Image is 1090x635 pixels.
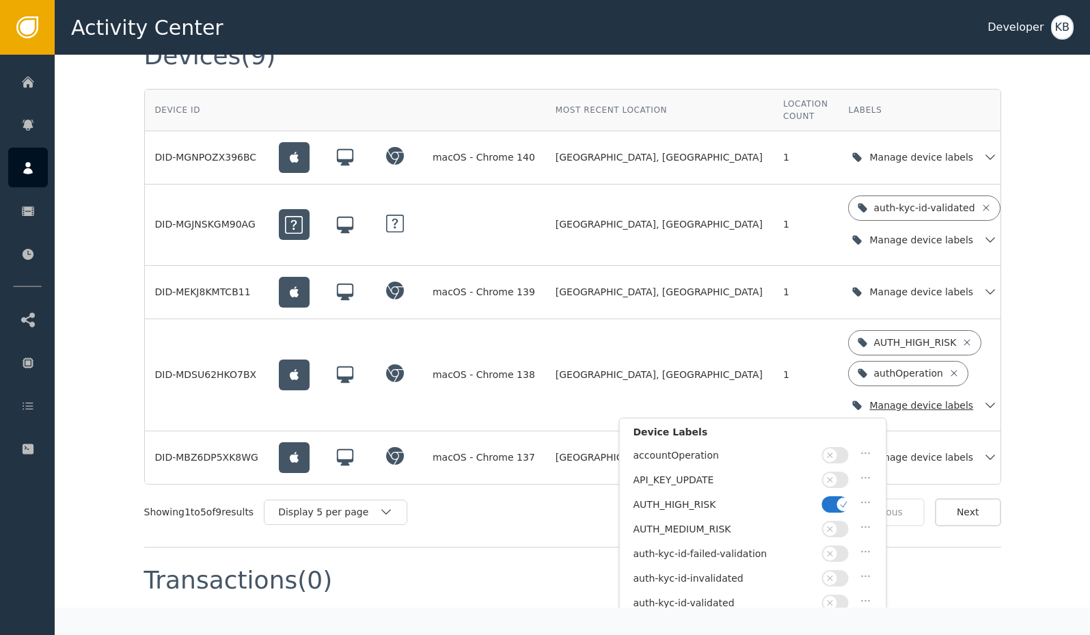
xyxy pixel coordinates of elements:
button: Manage device labels [848,444,1000,472]
span: Activity Center [71,12,223,43]
div: AUTH_HIGH_RISK [873,336,956,350]
button: Manage device labels [848,392,1000,420]
div: DID-MGJNSKGM90AG [155,217,258,232]
button: KB [1051,15,1074,40]
div: 1 [783,285,828,299]
div: 1 [783,368,828,382]
div: DID-MGNPOZX396BC [155,150,258,165]
button: Manage device labels [848,226,1000,254]
div: macOS - Chrome 139 [433,285,535,299]
button: Manage device labels [848,278,1000,306]
div: DID-MDSU62HKO7BX [155,368,258,382]
div: auth-kyc-id-validated [633,596,815,610]
div: authOperation [873,366,943,381]
div: Display 5 per page [278,505,379,519]
div: DID-MBZ6DP5XK8WG [155,450,258,465]
div: 1 [783,150,828,165]
div: Devices (9) [144,44,276,68]
span: [GEOGRAPHIC_DATA], [GEOGRAPHIC_DATA] [556,368,763,382]
div: Manage device labels [869,285,977,299]
span: [GEOGRAPHIC_DATA], [GEOGRAPHIC_DATA] [556,217,763,232]
span: [GEOGRAPHIC_DATA], [GEOGRAPHIC_DATA] [556,285,763,299]
div: macOS - Chrome 140 [433,150,535,165]
div: accountOperation [633,448,815,463]
button: Manage device labels [848,144,1000,172]
div: auth-kyc-id-validated [873,201,975,215]
div: Showing 1 to 5 of 9 results [144,505,254,519]
div: AUTH_MEDIUM_RISK [633,522,815,537]
th: Most Recent Location [545,90,773,131]
div: AUTH_HIGH_RISK [633,498,815,512]
th: Labels [838,90,1011,131]
div: Manage device labels [869,450,977,465]
th: Location Count [773,90,838,131]
div: auth-kyc-id-failed-validation [633,547,815,561]
div: auth-kyc-id-invalidated [633,571,815,586]
div: Manage device labels [869,398,977,413]
th: Device ID [145,90,269,131]
span: [GEOGRAPHIC_DATA], [GEOGRAPHIC_DATA] [556,450,763,465]
button: Next [935,498,1001,526]
span: [GEOGRAPHIC_DATA], [GEOGRAPHIC_DATA] [556,150,763,165]
div: DID-MEKJ8KMTCB11 [155,285,258,299]
div: 1 [783,217,828,232]
div: Manage device labels [869,150,977,165]
div: macOS - Chrome 137 [433,450,535,465]
div: API_KEY_UPDATE [633,473,815,487]
div: Transactions (0) [144,568,333,593]
button: Display 5 per page [264,500,407,525]
div: Developer [987,19,1044,36]
div: Manage device labels [869,233,977,247]
div: Device Labels [633,425,873,446]
div: macOS - Chrome 138 [433,368,535,382]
